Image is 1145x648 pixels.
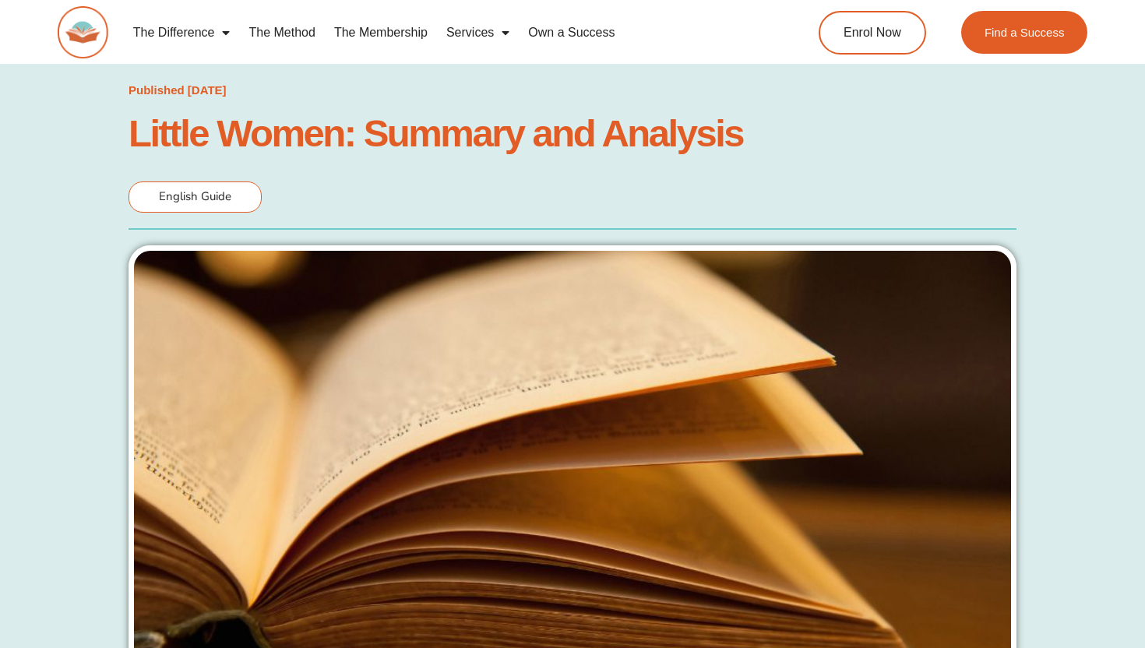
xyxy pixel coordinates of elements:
[844,26,901,39] span: Enrol Now
[124,15,240,51] a: The Difference
[239,15,324,51] a: The Method
[519,15,624,51] a: Own a Success
[985,26,1065,38] span: Find a Success
[129,83,185,97] span: Published
[124,15,760,51] nav: Menu
[437,15,519,51] a: Services
[129,79,227,101] a: Published [DATE]
[819,11,926,55] a: Enrol Now
[961,11,1088,54] a: Find a Success
[188,83,227,97] time: [DATE]
[325,15,437,51] a: The Membership
[129,116,1016,150] h1: Little Women: Summary and Analysis
[159,188,231,204] span: English Guide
